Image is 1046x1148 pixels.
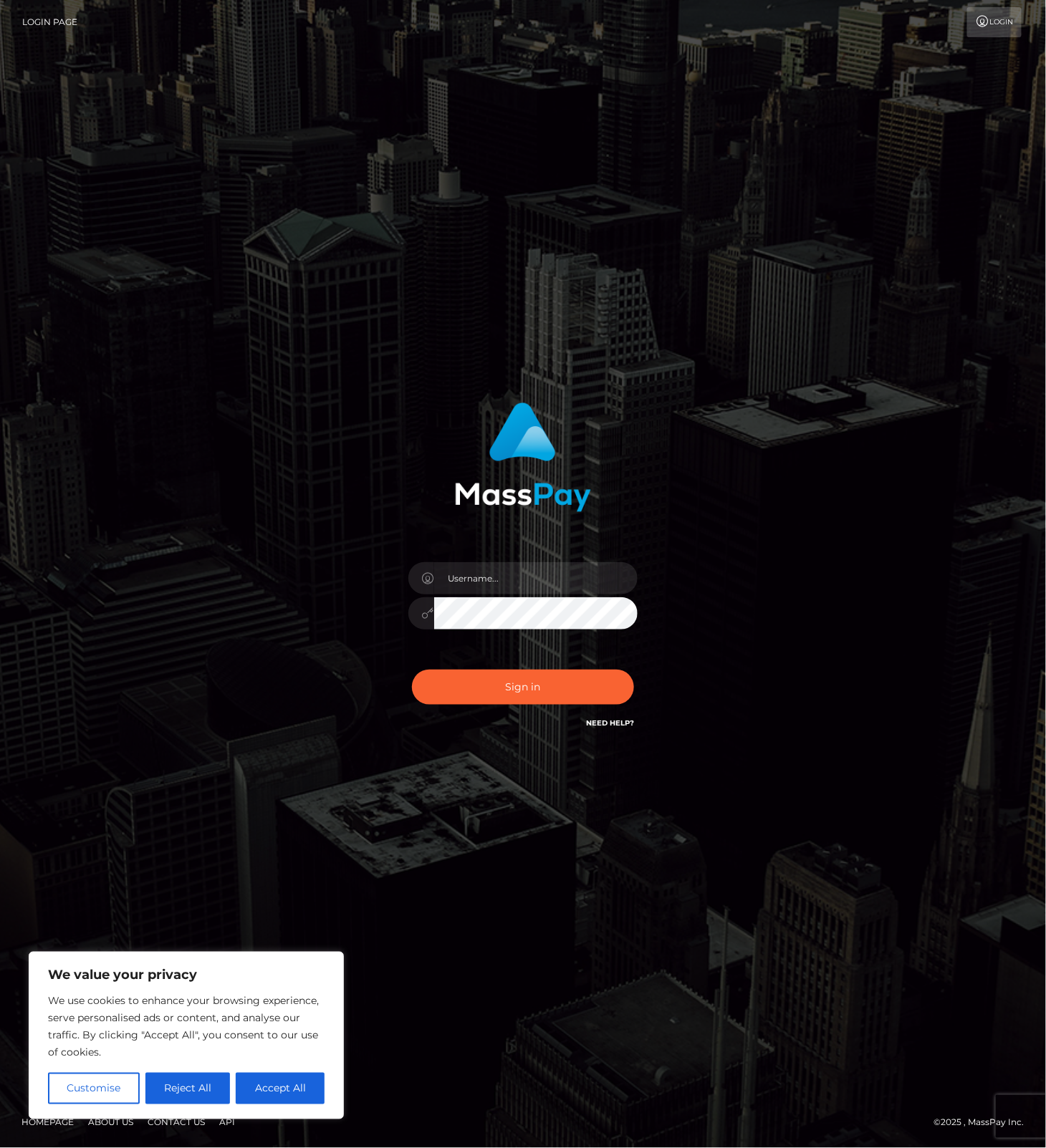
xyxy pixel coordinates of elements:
img: MassPay Login [455,402,591,512]
button: Sign in [412,670,634,705]
a: Login Page [22,7,77,37]
button: Customise [48,1073,140,1104]
a: API [213,1111,241,1134]
a: Login [967,7,1022,37]
p: We value your privacy [48,967,325,984]
p: We use cookies to enhance your browsing experience, serve personalised ads or content, and analys... [48,993,325,1061]
a: Need Help? [586,718,634,728]
input: Username... [434,562,638,594]
button: Accept All [236,1073,325,1104]
a: Homepage [16,1111,80,1134]
a: About Us [82,1111,139,1134]
button: Reject All [145,1073,231,1104]
div: © 2025 , MassPay Inc. [934,1115,1035,1131]
div: We value your privacy [29,952,344,1119]
a: Contact Us [142,1111,211,1134]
